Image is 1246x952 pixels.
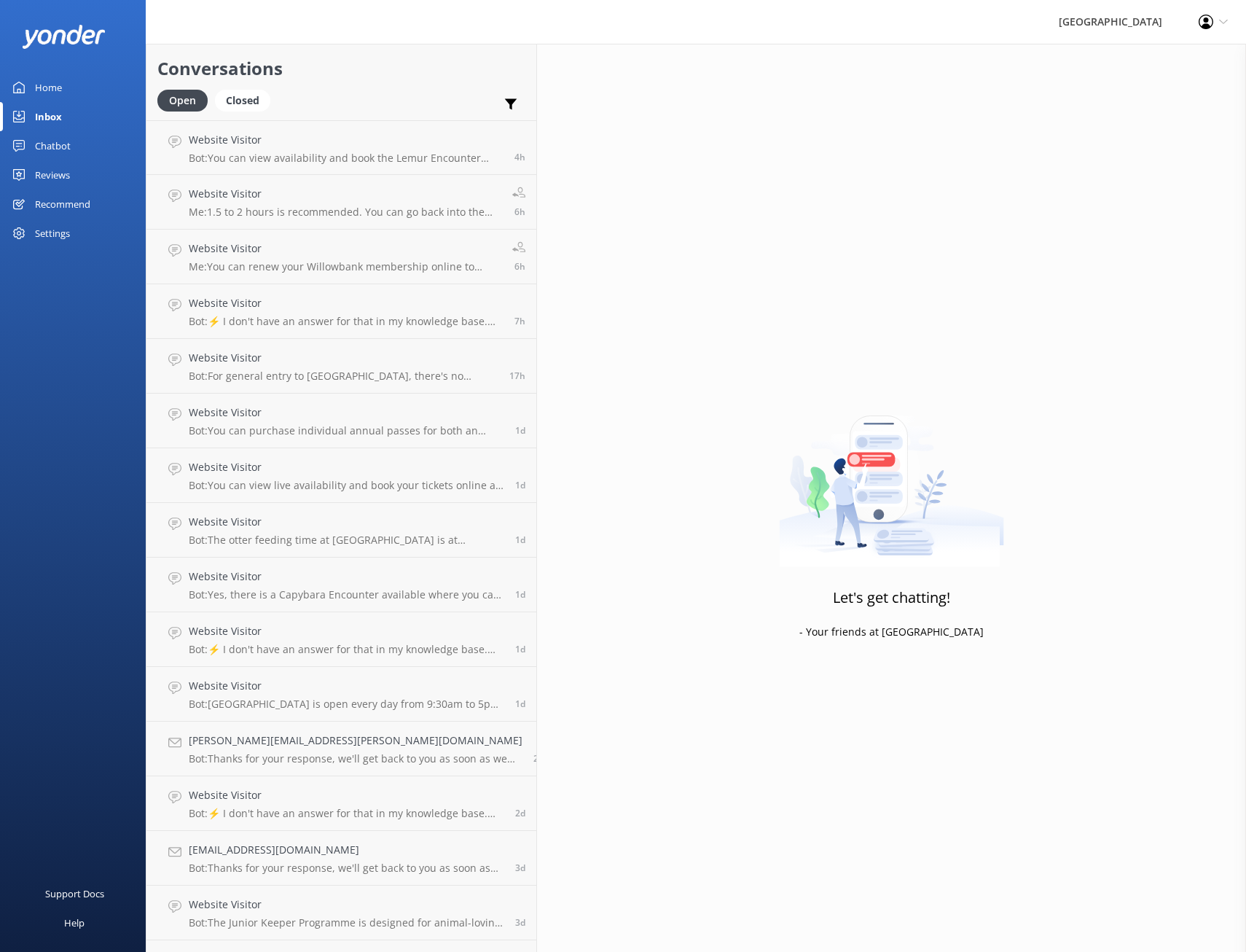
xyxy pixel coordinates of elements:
a: Website VisitorBot:⚡ I don't have an answer for that in my knowledge base. Please try and rephras... [146,284,536,339]
h4: Website Visitor [189,569,504,585]
span: Sep 23 2025 10:17pm (UTC +12:00) Pacific/Auckland [509,370,525,382]
div: Inbox [35,102,62,131]
h4: Website Visitor [189,295,504,311]
h4: Website Visitor [189,405,504,421]
span: Sep 22 2025 09:20am (UTC +12:00) Pacific/Auckland [533,752,544,765]
span: Sep 22 2025 09:33pm (UTC +12:00) Pacific/Auckland [515,588,525,601]
span: Sep 21 2025 12:37pm (UTC +12:00) Pacific/Auckland [515,862,525,874]
div: Closed [215,90,270,112]
a: Website VisitorBot:You can view live availability and book your tickets online at [URL][DOMAIN_NA... [146,448,536,503]
span: Sep 21 2025 12:12pm (UTC +12:00) Pacific/Auckland [515,916,525,929]
p: Bot: The Junior Keeper Programme is designed for animal-loving kids aged [DEMOGRAPHIC_DATA]. It o... [189,916,504,929]
img: artwork of a man stealing a conversation from at giant smartphone [779,385,1004,567]
p: Bot: Thanks for your response, we'll get back to you as soon as we can during opening hours. [189,752,522,765]
a: Website VisitorMe:1.5 to 2 hours is recommended. You can go back into the park after your food as... [146,175,536,230]
a: Closed [215,92,278,108]
span: Sep 23 2025 12:15pm (UTC +12:00) Pacific/Auckland [515,424,525,437]
h4: Website Visitor [189,241,501,257]
h3: Let's get chatting! [833,586,950,609]
h4: Website Visitor [189,514,504,530]
p: Bot: Thanks for your response, we'll get back to you as soon as we can during opening hours. [189,862,504,875]
div: Open [157,90,208,112]
span: Sep 23 2025 11:08am (UTC +12:00) Pacific/Auckland [515,479,525,491]
p: Bot: The otter feeding time at [GEOGRAPHIC_DATA] is at 10:45am. [189,534,504,547]
h4: Website Visitor [189,678,504,694]
div: Chatbot [35,131,71,160]
span: Sep 24 2025 08:30am (UTC +12:00) Pacific/Auckland [514,315,525,327]
div: Reviews [35,160,70,190]
h4: [EMAIL_ADDRESS][DOMAIN_NAME] [189,842,504,858]
h4: Website Visitor [189,350,498,366]
p: Bot: ⚡ I don't have an answer for that in my knowledge base. Please try and rephrase your questio... [189,807,504,820]
h4: Website Visitor [189,132,504,148]
a: Website VisitorBot:[GEOGRAPHIC_DATA] is open every day from 9:30am to 5pm, except on [DATE], when... [146,667,536,722]
p: Bot: You can purchase individual annual passes for both an adult and a child. The Adult Annual Pa... [189,424,504,437]
a: Website VisitorBot:⚡ I don't have an answer for that in my knowledge base. Please try and rephras... [146,612,536,667]
div: Support Docs [45,879,104,908]
h4: Website Visitor [189,787,504,803]
h4: Website Visitor [189,459,504,475]
a: [PERSON_NAME][EMAIL_ADDRESS][PERSON_NAME][DOMAIN_NAME]Bot:Thanks for your response, we'll get bac... [146,722,536,776]
p: Bot: For general entry to [GEOGRAPHIC_DATA], there's no requirement to pre-book tickets for a spe... [189,370,498,383]
a: Website VisitorBot:The Junior Keeper Programme is designed for animal-loving kids aged [DEMOGRAPH... [146,886,536,940]
p: Bot: You can view live availability and book your tickets online at [URL][DOMAIN_NAME]. Tickets c... [189,479,504,492]
p: Bot: Yes, there is a Capybara Encounter available where you can interact with capybaras. You can ... [189,588,504,601]
a: Website VisitorMe:You can renew your Willowbank membership online to receive a 10% discount at [U... [146,230,536,284]
a: Website VisitorBot:You can view availability and book the Lemur Encounter online at [URL][DOMAIN_... [146,120,536,175]
a: Website VisitorBot:The otter feeding time at [GEOGRAPHIC_DATA] is at 10:45am.1d [146,503,536,558]
img: yonder-white-logo.png [22,25,106,49]
span: Sep 22 2025 03:58pm (UTC +12:00) Pacific/Auckland [515,698,525,710]
span: Sep 23 2025 07:53am (UTC +12:00) Pacific/Auckland [515,534,525,546]
div: Recommend [35,190,90,219]
a: Open [157,92,215,108]
a: Website VisitorBot:Yes, there is a Capybara Encounter available where you can interact with capyb... [146,558,536,612]
p: Bot: You can view availability and book the Lemur Encounter online at [URL][DOMAIN_NAME]. [189,152,504,165]
p: Bot: ⚡ I don't have an answer for that in my knowledge base. Please try and rephrase your questio... [189,315,504,328]
a: Website VisitorBot:You can purchase individual annual passes for both an adult and a child. The A... [146,394,536,448]
div: Home [35,73,62,102]
p: Bot: [GEOGRAPHIC_DATA] is open every day from 9:30am to 5pm, except on [DATE], when we are closed... [189,698,504,711]
a: Website VisitorBot:⚡ I don't have an answer for that in my knowledge base. Please try and rephras... [146,776,536,831]
span: Sep 22 2025 07:36pm (UTC +12:00) Pacific/Auckland [515,643,525,655]
div: Settings [35,219,70,248]
span: Sep 24 2025 09:22am (UTC +12:00) Pacific/Auckland [514,260,525,273]
span: Sep 24 2025 09:29am (UTC +12:00) Pacific/Auckland [514,206,525,218]
h2: Conversations [157,55,525,82]
h4: Website Visitor [189,623,504,639]
p: - Your friends at [GEOGRAPHIC_DATA] [799,624,984,640]
a: Website VisitorBot:For general entry to [GEOGRAPHIC_DATA], there's no requirement to pre-book tic... [146,339,536,394]
p: Me: 1.5 to 2 hours is recommended. You can go back into the park after your food as well. [189,206,501,219]
h4: Website Visitor [189,897,504,913]
div: Help [64,908,85,937]
p: Bot: ⚡ I don't have an answer for that in my knowledge base. Please try and rephrase your questio... [189,643,504,656]
h4: [PERSON_NAME][EMAIL_ADDRESS][PERSON_NAME][DOMAIN_NAME] [189,733,522,749]
span: Sep 22 2025 08:37am (UTC +12:00) Pacific/Auckland [515,807,525,819]
a: [EMAIL_ADDRESS][DOMAIN_NAME]Bot:Thanks for your response, we'll get back to you as soon as we can... [146,831,536,886]
p: Me: You can renew your Willowbank membership online to receive a 10% discount at [URL][DOMAIN_NAM... [189,260,501,273]
span: Sep 24 2025 11:12am (UTC +12:00) Pacific/Auckland [514,151,525,163]
h4: Website Visitor [189,186,501,202]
